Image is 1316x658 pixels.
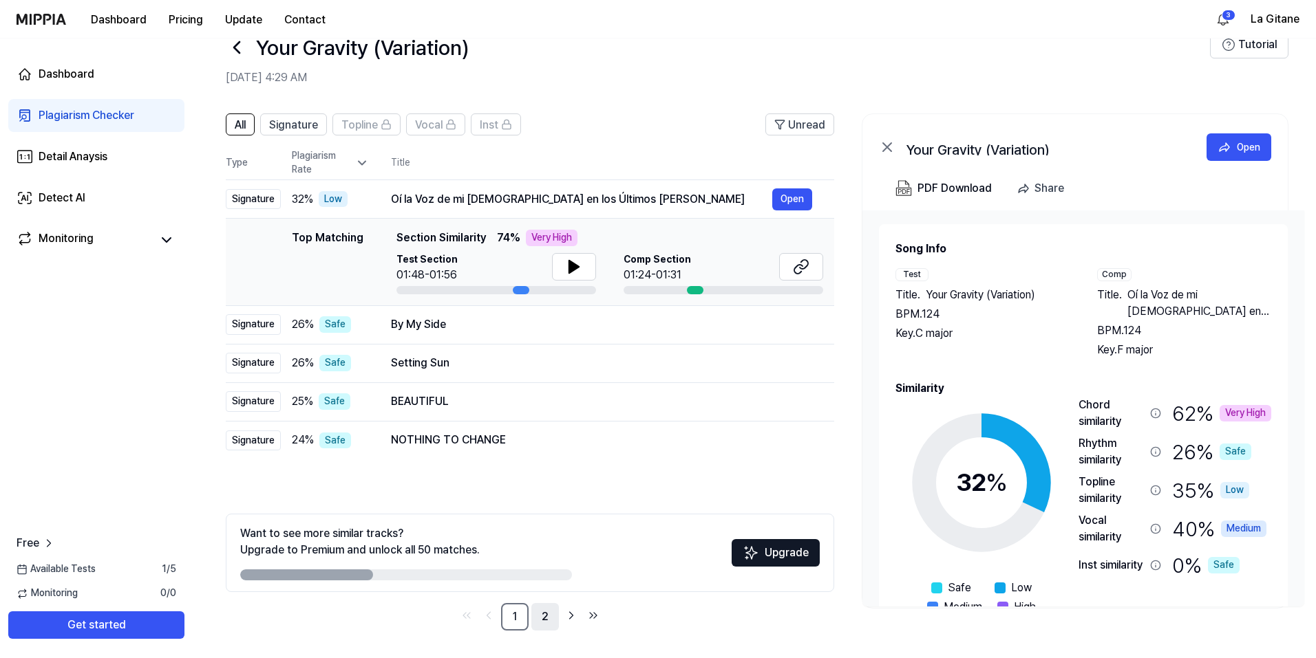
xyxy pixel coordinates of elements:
[471,113,521,135] button: Inst
[292,316,314,333] span: 26 %
[1011,580,1032,596] span: Low
[319,355,351,371] div: Safe
[1221,520,1266,537] div: Medium
[292,191,313,208] span: 32 %
[226,146,281,180] th: Type
[226,430,281,451] div: Signature
[893,175,995,202] button: PDF Download
[788,117,825,133] span: Unread
[17,535,39,551] span: Free
[1220,405,1271,421] div: Very High
[17,586,78,600] span: Monitoring
[39,66,94,83] div: Dashboard
[1079,435,1145,468] div: Rhythm similarity
[160,586,176,600] span: 0 / 0
[895,268,928,281] div: Test
[895,325,1070,342] div: Key. C major
[17,535,56,551] a: Free
[732,551,820,564] a: SparklesUpgrade
[8,140,184,173] a: Detail Anaysis
[292,432,314,448] span: 24 %
[895,380,1271,397] h2: Similarity
[226,603,834,630] nav: pagination
[895,306,1070,322] div: BPM. 124
[226,391,281,412] div: Signature
[1097,342,1271,358] div: Key. F major
[292,230,363,294] div: Top Matching
[1172,512,1266,545] div: 40 %
[479,606,498,625] a: Go to previous page
[332,113,401,135] button: Topline
[260,113,327,135] button: Signature
[396,253,458,267] span: Test Section
[39,149,107,165] div: Detail Anaysis
[624,267,691,283] div: 01:24-01:31
[743,545,759,561] img: Sparkles
[8,611,184,639] button: Get started
[1212,8,1234,30] button: 알림3
[895,241,1271,257] h2: Song Info
[732,539,820,567] button: Upgrade
[1222,10,1235,21] div: 3
[226,189,281,210] div: Signature
[1079,557,1145,573] div: Inst similarity
[562,606,581,625] a: Go to next page
[1097,268,1132,281] div: Comp
[1215,11,1231,28] img: 알림
[391,316,812,333] div: By My Side
[8,182,184,215] a: Detect AI
[895,180,912,197] img: PDF Download
[772,188,812,210] a: Open
[341,117,378,133] span: Topline
[39,230,94,250] div: Monitoring
[926,287,1035,303] span: Your Gravity (Variation)
[273,6,337,34] button: Contact
[391,393,812,410] div: BEAUTIFUL
[1014,599,1036,615] span: High
[986,468,1008,497] span: %
[1207,133,1271,161] button: Open
[292,355,314,371] span: 26 %
[406,113,465,135] button: Vocal
[1251,11,1299,28] button: La Gitane
[624,253,691,267] span: Comp Section
[39,107,134,124] div: Plagiarism Checker
[1097,287,1122,320] span: Title .
[214,6,273,34] button: Update
[526,230,577,246] div: Very High
[391,355,812,371] div: Setting Sun
[17,230,151,250] a: Monitoring
[8,99,184,132] a: Plagiarism Checker
[226,314,281,335] div: Signature
[497,230,520,246] span: 74 %
[531,603,559,630] a: 2
[1172,435,1251,468] div: 26 %
[319,393,350,410] div: Safe
[256,33,469,62] h1: Your Gravity (Variation)
[158,6,214,34] button: Pricing
[214,1,273,39] a: Update
[391,191,772,208] div: Oí la Voz de mi [DEMOGRAPHIC_DATA] en los Últimos [PERSON_NAME]
[391,146,834,179] th: Title
[80,6,158,34] button: Dashboard
[944,599,982,615] span: Medium
[240,525,480,558] div: Want to see more similar tracks? Upgrade to Premium and unlock all 50 matches.
[226,353,281,373] div: Signature
[391,432,812,448] div: NOTHING TO CHANGE
[319,316,351,333] div: Safe
[1011,175,1075,202] button: Share
[17,14,66,25] img: logo
[862,210,1304,606] a: Song InfoTestTitle.Your Gravity (Variation)BPM.124Key.C majorCompTitle.Oí la Voz de mi [DEMOGRAPH...
[1210,31,1288,58] button: Tutorial
[8,58,184,91] a: Dashboard
[319,191,348,208] div: Low
[501,603,529,630] a: 1
[292,393,313,410] span: 25 %
[396,230,486,246] span: Section Similarity
[162,562,176,576] span: 1 / 5
[396,267,458,283] div: 01:48-01:56
[1079,512,1145,545] div: Vocal similarity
